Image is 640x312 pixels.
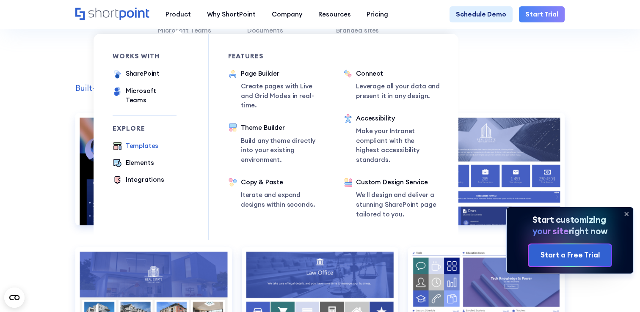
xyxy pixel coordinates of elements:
a: Resources [310,6,359,22]
a: Custom Design ServiceWe’ll design and deliver a stunning SharePoint page tailored to you. [343,178,439,221]
a: Company [264,6,310,22]
a: ConnectLeverage all your data and present it in any design. [343,69,441,101]
button: Open CMP widget [4,287,25,308]
div: Connect [356,69,441,79]
a: Theme BuilderBuild any theme directly into your existing environment. [228,123,324,164]
div: SharePoint [126,69,160,79]
a: Home [75,8,150,21]
div: Page Builder [241,69,326,79]
a: Copy & PasteIterate and expand designs within seconds. [228,178,324,210]
a: Why ShortPoint [199,6,264,22]
div: Elements [126,158,154,168]
iframe: Chat Widget [488,214,640,312]
div: Start a Free Trial [541,250,600,261]
a: Microsoft Teams [113,86,176,105]
p: Iterate and expand designs within seconds. [241,190,324,209]
p: Create pages with Live and Grid Modes in real-time. [241,82,326,110]
a: Elements [113,158,154,169]
p: Built-in to ShortPoint [75,82,565,94]
a: AccessibilityMake your Intranet compliant with the highest accessibility standards. [343,114,439,165]
div: Pricing [367,10,388,19]
div: Features [228,53,324,59]
div: Templates [126,141,159,151]
div: Integrations [126,175,164,185]
a: Start Trial [519,6,565,22]
p: Make your Intranet compliant with the highest accessibility standards. [356,126,439,165]
div: Custom Design Service [356,178,439,187]
a: Page BuilderCreate pages with Live and Grid Modes in real-time. [228,69,326,110]
a: Communication [75,113,232,238]
div: Copy & Paste [241,178,324,187]
p: Leverage all your data and present it in any design. [356,82,441,101]
div: Resources [318,10,351,19]
a: Pricing [359,6,396,22]
div: Explore [113,125,176,131]
h2: SharePoint Templates [75,67,565,82]
a: Start a Free Trial [529,244,611,267]
div: Company [272,10,302,19]
a: SharePoint [113,69,160,80]
div: Accessibility [356,114,439,123]
div: Why ShortPoint [207,10,256,19]
a: Templates [113,141,158,152]
a: Integrations [113,175,164,186]
div: works with [113,53,176,59]
div: Microsoft Teams [126,86,177,105]
div: Product [166,10,191,19]
a: Product [157,6,199,22]
p: Build any theme directly into your existing environment. [241,136,324,165]
p: We’ll design and deliver a stunning SharePoint page tailored to you. [356,190,439,219]
a: Schedule Demo [450,6,513,22]
div: Theme Builder [241,123,324,133]
a: Documents 2 [408,113,565,238]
